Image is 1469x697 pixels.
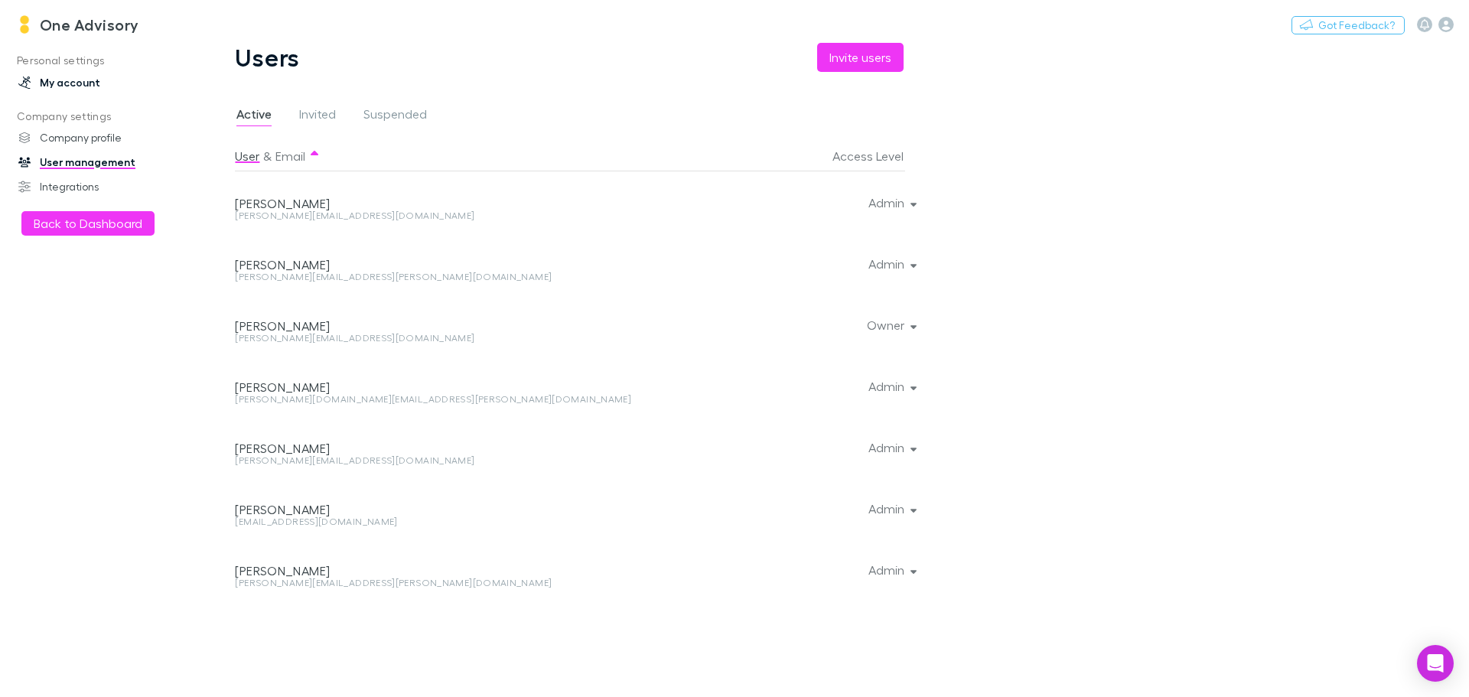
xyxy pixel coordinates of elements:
[236,106,272,126] span: Active
[235,334,658,343] div: [PERSON_NAME][EMAIL_ADDRESS][DOMAIN_NAME]
[235,318,658,334] div: [PERSON_NAME]
[235,563,658,578] div: [PERSON_NAME]
[299,106,336,126] span: Invited
[235,379,658,395] div: [PERSON_NAME]
[856,498,927,519] button: Admin
[817,43,904,72] button: Invite users
[3,125,207,150] a: Company profile
[21,211,155,236] button: Back to Dashboard
[235,211,658,220] div: [PERSON_NAME][EMAIL_ADDRESS][DOMAIN_NAME]
[235,141,259,171] button: User
[235,141,658,171] div: &
[15,15,34,34] img: One Advisory's Logo
[235,456,658,465] div: [PERSON_NAME][EMAIL_ADDRESS][DOMAIN_NAME]
[1417,645,1454,682] div: Open Intercom Messenger
[3,51,207,70] p: Personal settings
[235,441,658,456] div: [PERSON_NAME]
[856,437,927,458] button: Admin
[235,196,658,211] div: [PERSON_NAME]
[3,70,207,95] a: My account
[235,43,300,72] h1: Users
[40,15,139,34] h3: One Advisory
[235,395,658,404] div: [PERSON_NAME][DOMAIN_NAME][EMAIL_ADDRESS][PERSON_NAME][DOMAIN_NAME]
[235,502,658,517] div: [PERSON_NAME]
[3,150,207,174] a: User management
[275,141,305,171] button: Email
[856,192,927,213] button: Admin
[235,517,658,526] div: [EMAIL_ADDRESS][DOMAIN_NAME]
[856,559,927,581] button: Admin
[1291,16,1405,34] button: Got Feedback?
[235,578,658,588] div: [PERSON_NAME][EMAIL_ADDRESS][PERSON_NAME][DOMAIN_NAME]
[363,106,427,126] span: Suspended
[855,314,927,336] button: Owner
[832,141,922,171] button: Access Level
[6,6,148,43] a: One Advisory
[856,253,927,275] button: Admin
[235,257,658,272] div: [PERSON_NAME]
[3,107,207,126] p: Company settings
[856,376,927,397] button: Admin
[3,174,207,199] a: Integrations
[235,272,658,282] div: [PERSON_NAME][EMAIL_ADDRESS][PERSON_NAME][DOMAIN_NAME]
